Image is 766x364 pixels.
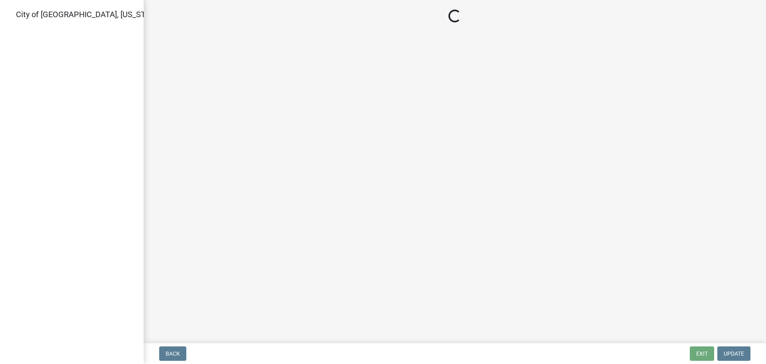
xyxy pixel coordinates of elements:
[690,346,714,361] button: Exit
[724,350,744,357] span: Update
[717,346,750,361] button: Update
[16,10,161,19] span: City of [GEOGRAPHIC_DATA], [US_STATE]
[159,346,186,361] button: Back
[166,350,180,357] span: Back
